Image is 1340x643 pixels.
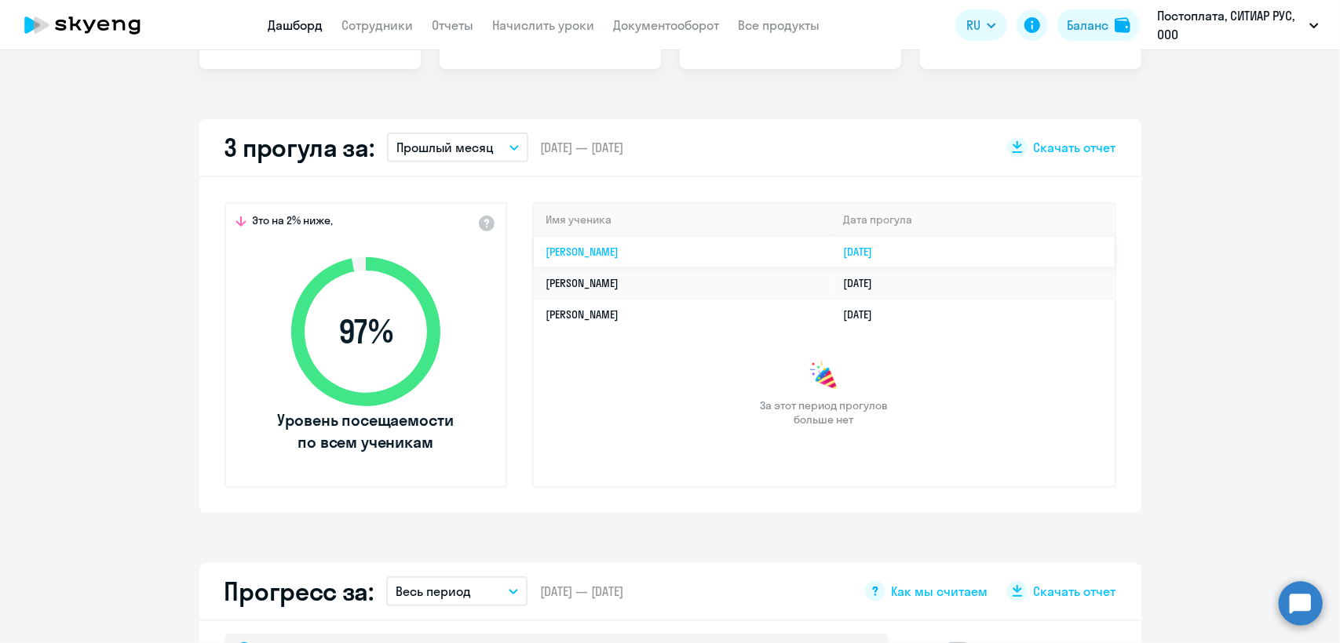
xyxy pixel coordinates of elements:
a: Начислить уроки [493,17,595,33]
span: Как мы считаем [892,583,988,600]
span: RU [966,16,980,35]
span: 97 % [276,313,456,351]
a: [PERSON_NAME] [546,307,619,321]
a: [PERSON_NAME] [546,276,619,290]
span: Уровень посещаемости по всем ученикам [276,409,456,453]
span: За этот период прогулов больше нет [758,398,890,427]
h2: Прогресс за: [225,576,374,607]
span: Скачать отчет [1034,583,1116,600]
span: [DATE] — [DATE] [540,583,623,600]
a: [DATE] [843,245,885,259]
button: RU [955,9,1007,41]
span: Скачать отчет [1034,139,1116,156]
a: [DATE] [843,276,885,290]
a: Сотрудники [342,17,414,33]
img: congrats [809,361,840,392]
a: Отчеты [433,17,474,33]
button: Постоплата, СИТИАР РУС, ООО [1149,6,1327,44]
th: Дата прогула [831,204,1114,236]
button: Балансbalance [1057,9,1140,41]
img: balance [1115,17,1130,33]
a: Все продукты [739,17,820,33]
div: Баланс [1067,16,1108,35]
h2: 3 прогула за: [225,132,374,163]
p: Весь период [396,582,471,601]
a: [DATE] [843,307,885,321]
a: Дашборд [268,17,323,33]
span: Это на 2% ниже, [253,213,334,232]
a: Документооборот [614,17,720,33]
p: Прошлый месяц [396,138,495,157]
a: [PERSON_NAME] [546,245,619,259]
p: Постоплата, СИТИАР РУС, ООО [1157,6,1303,44]
button: Весь период [386,576,528,606]
button: Прошлый месяц [387,133,528,162]
th: Имя ученика [534,204,831,236]
span: [DATE] — [DATE] [541,139,624,156]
